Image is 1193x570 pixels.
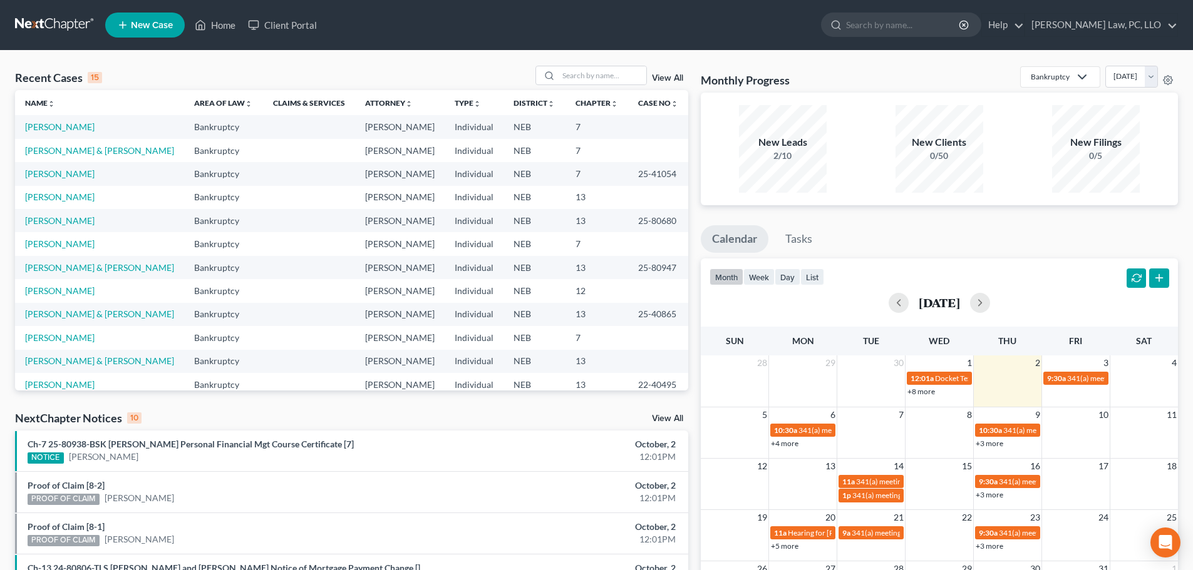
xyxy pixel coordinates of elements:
td: [PERSON_NAME] [355,279,445,302]
h3: Monthly Progress [701,73,790,88]
td: NEB [504,326,565,349]
td: [PERSON_NAME] [355,139,445,162]
div: 0/5 [1052,150,1140,162]
td: Bankruptcy [184,279,262,302]
a: Area of Lawunfold_more [194,98,252,108]
a: [PERSON_NAME] & [PERSON_NAME] [25,262,174,273]
td: 7 [566,162,628,185]
span: 20 [824,510,837,525]
button: list [800,268,824,285]
td: Individual [445,256,504,279]
div: 15 [88,72,102,83]
td: 25-80680 [628,209,688,232]
td: Individual [445,162,504,185]
span: 341(a) meeting for [PERSON_NAME] [1067,374,1188,383]
td: [PERSON_NAME] [355,303,445,326]
a: Proof of Claim [8-2] [28,480,105,491]
div: New Leads [739,135,827,150]
span: 341(a) meeting for [PERSON_NAME] [999,477,1120,486]
td: NEB [504,209,565,232]
span: 6 [829,407,837,422]
span: 9:30a [979,528,998,537]
a: Chapterunfold_more [576,98,618,108]
div: 0/50 [896,150,983,162]
td: NEB [504,115,565,138]
td: NEB [504,162,565,185]
td: 7 [566,139,628,162]
td: NEB [504,350,565,373]
span: 12:01a [911,374,934,383]
i: unfold_more [405,100,413,108]
button: month [710,268,743,285]
div: October, 2 [468,438,676,450]
div: New Clients [896,135,983,150]
td: [PERSON_NAME] [355,373,445,396]
a: Help [982,14,1024,36]
i: unfold_more [48,100,55,108]
span: 341(a) meeting for [PERSON_NAME] [852,491,973,500]
div: Open Intercom Messenger [1150,527,1180,557]
span: 1p [842,491,851,500]
a: +3 more [976,541,1003,551]
span: 12 [756,459,768,474]
span: 9:30a [979,477,998,486]
td: Bankruptcy [184,232,262,255]
td: 12 [566,279,628,302]
span: Docket Text: for [PERSON_NAME] [935,374,1047,383]
a: Home [189,14,242,36]
td: NEB [504,139,565,162]
td: NEB [504,279,565,302]
span: 28 [756,355,768,370]
td: 13 [566,186,628,209]
td: NEB [504,303,565,326]
a: Case Nounfold_more [638,98,678,108]
div: New Filings [1052,135,1140,150]
td: 25-41054 [628,162,688,185]
td: [PERSON_NAME] [355,209,445,232]
span: 29 [824,355,837,370]
a: Nameunfold_more [25,98,55,108]
td: Individual [445,115,504,138]
span: 341(a) meeting for [PERSON_NAME] [1003,425,1124,435]
i: unfold_more [245,100,252,108]
span: Sat [1136,335,1152,346]
span: 30 [892,355,905,370]
td: [PERSON_NAME] [355,162,445,185]
span: 5 [761,407,768,422]
span: 11 [1165,407,1178,422]
span: 25 [1165,510,1178,525]
a: Client Portal [242,14,323,36]
span: Wed [929,335,949,346]
td: 13 [566,209,628,232]
td: Bankruptcy [184,256,262,279]
a: [PERSON_NAME] [25,379,95,390]
td: 7 [566,232,628,255]
span: 10:30a [774,425,797,435]
span: 2 [1034,355,1041,370]
span: 341(a) meeting for [PERSON_NAME] & [PERSON_NAME] [852,528,1039,537]
a: [PERSON_NAME] Law, PC, LLO [1025,14,1177,36]
div: NextChapter Notices [15,410,142,425]
td: 25-80947 [628,256,688,279]
td: Bankruptcy [184,186,262,209]
a: Proof of Claim [8-1] [28,521,105,532]
td: Individual [445,326,504,349]
span: 23 [1029,510,1041,525]
td: NEB [504,186,565,209]
td: [PERSON_NAME] [355,115,445,138]
td: 25-40865 [628,303,688,326]
th: Claims & Services [263,90,355,115]
div: PROOF OF CLAIM [28,494,100,505]
td: Individual [445,350,504,373]
div: 2/10 [739,150,827,162]
td: NEB [504,373,565,396]
td: NEB [504,256,565,279]
td: Bankruptcy [184,139,262,162]
a: Typeunfold_more [455,98,481,108]
a: [PERSON_NAME] [25,121,95,132]
td: NEB [504,232,565,255]
span: 341(a) meeting for [PERSON_NAME] [999,528,1120,537]
span: 10 [1097,407,1110,422]
td: Bankruptcy [184,326,262,349]
td: 22-40495 [628,373,688,396]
